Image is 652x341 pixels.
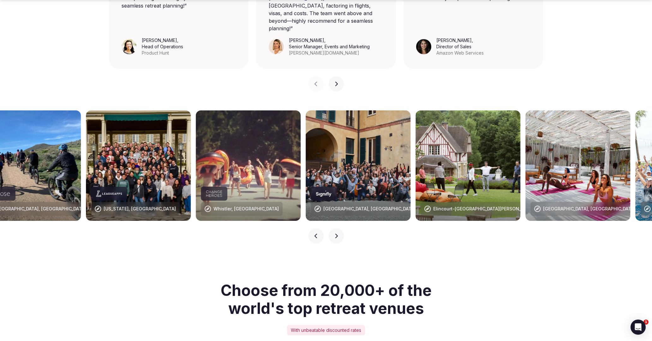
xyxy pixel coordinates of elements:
img: Sonia Singh [416,39,431,54]
cite: [PERSON_NAME] [289,38,324,43]
div: [PERSON_NAME][DOMAIN_NAME] [289,50,370,56]
div: Head of Operations [142,44,183,50]
figcaption: , [142,37,183,56]
div: Senior Manager, Events and Marketing [289,44,370,50]
div: Elincourt-[GEOGRAPHIC_DATA][PERSON_NAME], [GEOGRAPHIC_DATA] [433,206,583,212]
span: 1 [643,320,649,325]
svg: LeagueApps company logo [96,191,122,197]
svg: Signify company logo [316,191,332,197]
img: Puerto Viejo, Costa Rica [525,110,630,221]
h2: Choose from 20,000+ of the world's top retreat venues [205,281,447,318]
div: Director of Sales [436,44,484,50]
div: Whistler, [GEOGRAPHIC_DATA] [213,206,279,212]
img: New York, USA [86,110,191,221]
div: With unbeatable discounted rates [287,325,365,335]
div: Product Hunt [142,50,183,56]
figcaption: , [436,37,484,56]
img: Triana Jewell-Lujan [269,39,284,54]
img: Whistler, Canada [196,110,301,221]
div: Amazon Web Services [436,50,484,56]
img: Leeann Trang [122,39,137,54]
cite: [PERSON_NAME] [436,38,472,43]
div: Open Intercom Messenger [631,320,646,335]
figcaption: , [289,37,370,56]
div: [US_STATE], [GEOGRAPHIC_DATA] [104,206,176,212]
cite: [PERSON_NAME] [142,38,177,43]
img: Elincourt-Sainte-Marguerite, France [416,110,520,221]
div: [GEOGRAPHIC_DATA], [GEOGRAPHIC_DATA] [323,206,416,212]
div: [GEOGRAPHIC_DATA], [GEOGRAPHIC_DATA] [543,206,635,212]
img: Alentejo, Portugal [306,110,410,221]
